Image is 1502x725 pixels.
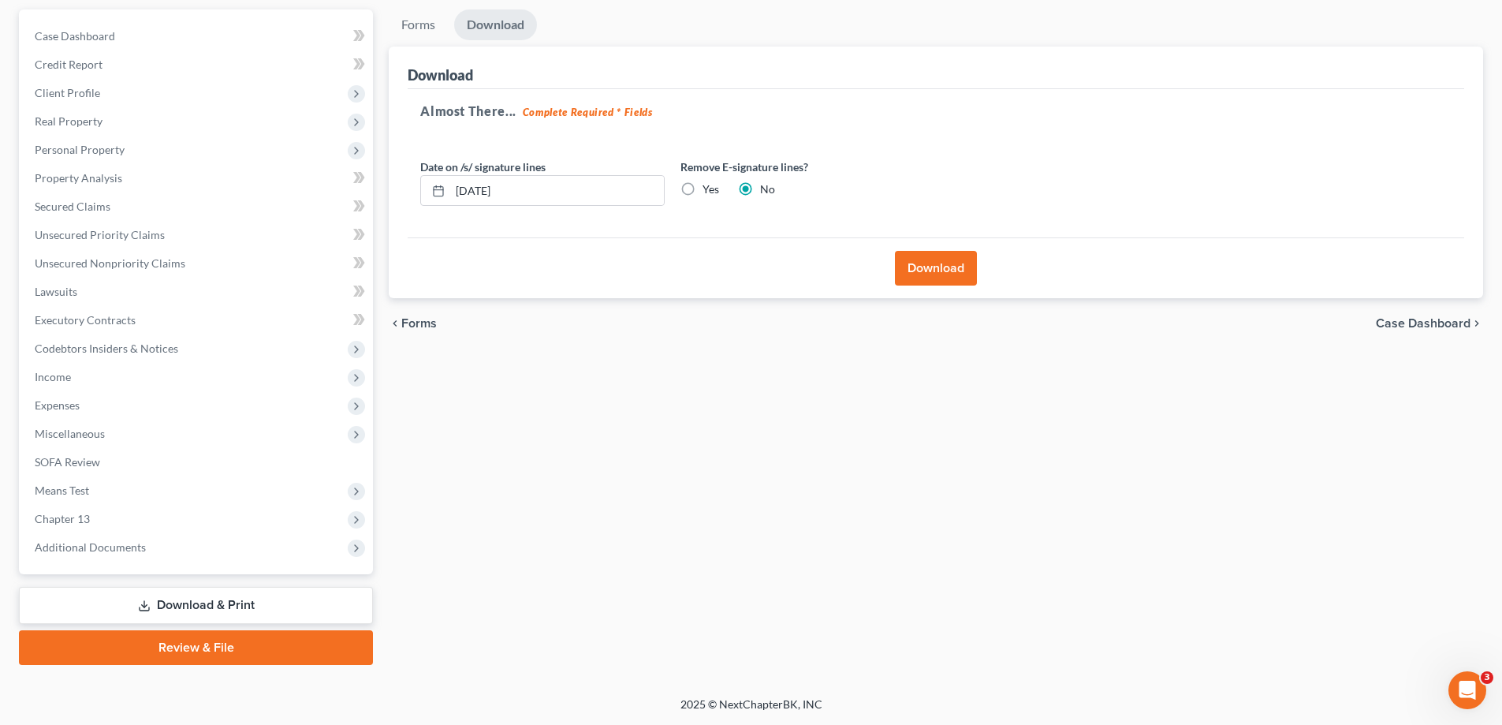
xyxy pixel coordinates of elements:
[19,630,373,665] a: Review & File
[760,181,775,197] label: No
[22,50,373,79] a: Credit Report
[420,102,1452,121] h5: Almost There...
[35,143,125,156] span: Personal Property
[22,221,373,249] a: Unsecured Priority Claims
[523,106,653,118] strong: Complete Required * Fields
[35,114,102,128] span: Real Property
[35,29,115,43] span: Case Dashboard
[22,22,373,50] a: Case Dashboard
[22,448,373,476] a: SOFA Review
[389,9,448,40] a: Forms
[35,200,110,213] span: Secured Claims
[22,192,373,221] a: Secured Claims
[35,398,80,412] span: Expenses
[1470,317,1483,330] i: chevron_right
[35,171,122,185] span: Property Analysis
[35,86,100,99] span: Client Profile
[19,587,373,624] a: Download & Print
[35,427,105,440] span: Miscellaneous
[680,159,925,175] label: Remove E-signature lines?
[389,317,458,330] button: chevron_left Forms
[450,176,664,206] input: MM/DD/YYYY
[35,228,165,241] span: Unsecured Priority Claims
[302,697,1201,725] div: 2025 © NextChapterBK, INC
[35,342,178,355] span: Codebtors Insiders & Notices
[35,540,146,554] span: Additional Documents
[22,278,373,306] a: Lawsuits
[1481,671,1493,684] span: 3
[22,306,373,334] a: Executory Contracts
[35,256,185,270] span: Unsecured Nonpriority Claims
[35,370,71,383] span: Income
[22,249,373,278] a: Unsecured Nonpriority Claims
[454,9,537,40] a: Download
[1448,671,1486,709] iframe: Intercom live chat
[35,58,102,71] span: Credit Report
[35,484,89,497] span: Means Test
[1376,317,1470,330] span: Case Dashboard
[35,313,136,327] span: Executory Contracts
[1376,317,1483,330] a: Case Dashboard chevron_right
[401,317,437,330] span: Forms
[35,455,100,469] span: SOFA Review
[895,251,977,286] button: Download
[703,181,719,197] label: Yes
[408,65,473,84] div: Download
[22,164,373,192] a: Property Analysis
[35,512,90,525] span: Chapter 13
[389,317,401,330] i: chevron_left
[420,159,546,175] label: Date on /s/ signature lines
[35,285,77,298] span: Lawsuits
